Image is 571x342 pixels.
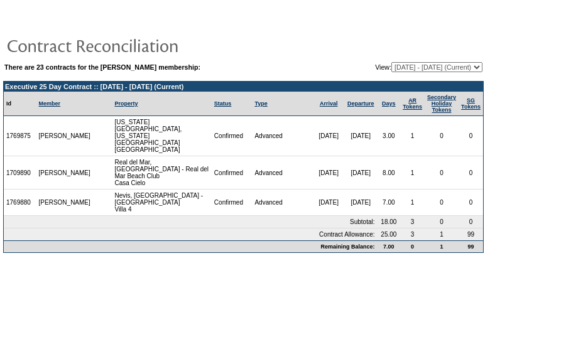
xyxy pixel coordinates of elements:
[400,190,425,216] td: 1
[400,116,425,156] td: 1
[459,116,483,156] td: 0
[400,228,425,240] td: 3
[4,82,483,92] td: Executive 25 Day Contract :: [DATE] - [DATE] (Current)
[212,190,253,216] td: Confirmed
[378,190,401,216] td: 7.00
[459,228,483,240] td: 99
[378,216,401,228] td: 18.00
[252,190,313,216] td: Advanced
[4,116,36,156] td: 1769875
[313,190,344,216] td: [DATE]
[459,190,483,216] td: 0
[461,97,481,110] a: SGTokens
[4,63,200,71] b: There are 23 contracts for the [PERSON_NAME] membership:
[320,100,338,107] a: Arrival
[344,156,378,190] td: [DATE]
[4,92,36,116] td: Id
[112,156,211,190] td: Real del Mar, [GEOGRAPHIC_DATA] - Real del Mar Beach Club Casa Cielo
[425,116,459,156] td: 0
[400,156,425,190] td: 1
[378,240,401,252] td: 7.00
[4,240,378,252] td: Remaining Balance:
[425,190,459,216] td: 0
[425,240,459,252] td: 1
[214,100,232,107] a: Status
[378,228,401,240] td: 25.00
[112,190,211,216] td: Nevis, [GEOGRAPHIC_DATA] - [GEOGRAPHIC_DATA] Villa 4
[459,156,483,190] td: 0
[403,97,422,110] a: ARTokens
[425,216,459,228] td: 0
[347,100,374,107] a: Departure
[39,100,61,107] a: Member
[252,156,313,190] td: Advanced
[212,156,253,190] td: Confirmed
[425,228,459,240] td: 1
[212,116,253,156] td: Confirmed
[254,100,267,107] a: Type
[344,116,378,156] td: [DATE]
[425,156,459,190] td: 0
[6,33,258,58] img: pgTtlContractReconciliation.gif
[400,216,425,228] td: 3
[4,156,36,190] td: 1709890
[114,100,138,107] a: Property
[344,190,378,216] td: [DATE]
[313,156,344,190] td: [DATE]
[378,116,401,156] td: 3.00
[313,116,344,156] td: [DATE]
[427,94,456,113] a: Secondary HolidayTokens
[378,156,401,190] td: 8.00
[313,62,482,72] td: View:
[36,190,94,216] td: [PERSON_NAME]
[400,240,425,252] td: 0
[382,100,396,107] a: Days
[4,228,378,240] td: Contract Allowance:
[4,216,378,228] td: Subtotal:
[459,240,483,252] td: 99
[36,156,94,190] td: [PERSON_NAME]
[252,116,313,156] td: Advanced
[112,116,211,156] td: [US_STATE][GEOGRAPHIC_DATA], [US_STATE][GEOGRAPHIC_DATA] [GEOGRAPHIC_DATA]
[4,190,36,216] td: 1769880
[36,116,94,156] td: [PERSON_NAME]
[459,216,483,228] td: 0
